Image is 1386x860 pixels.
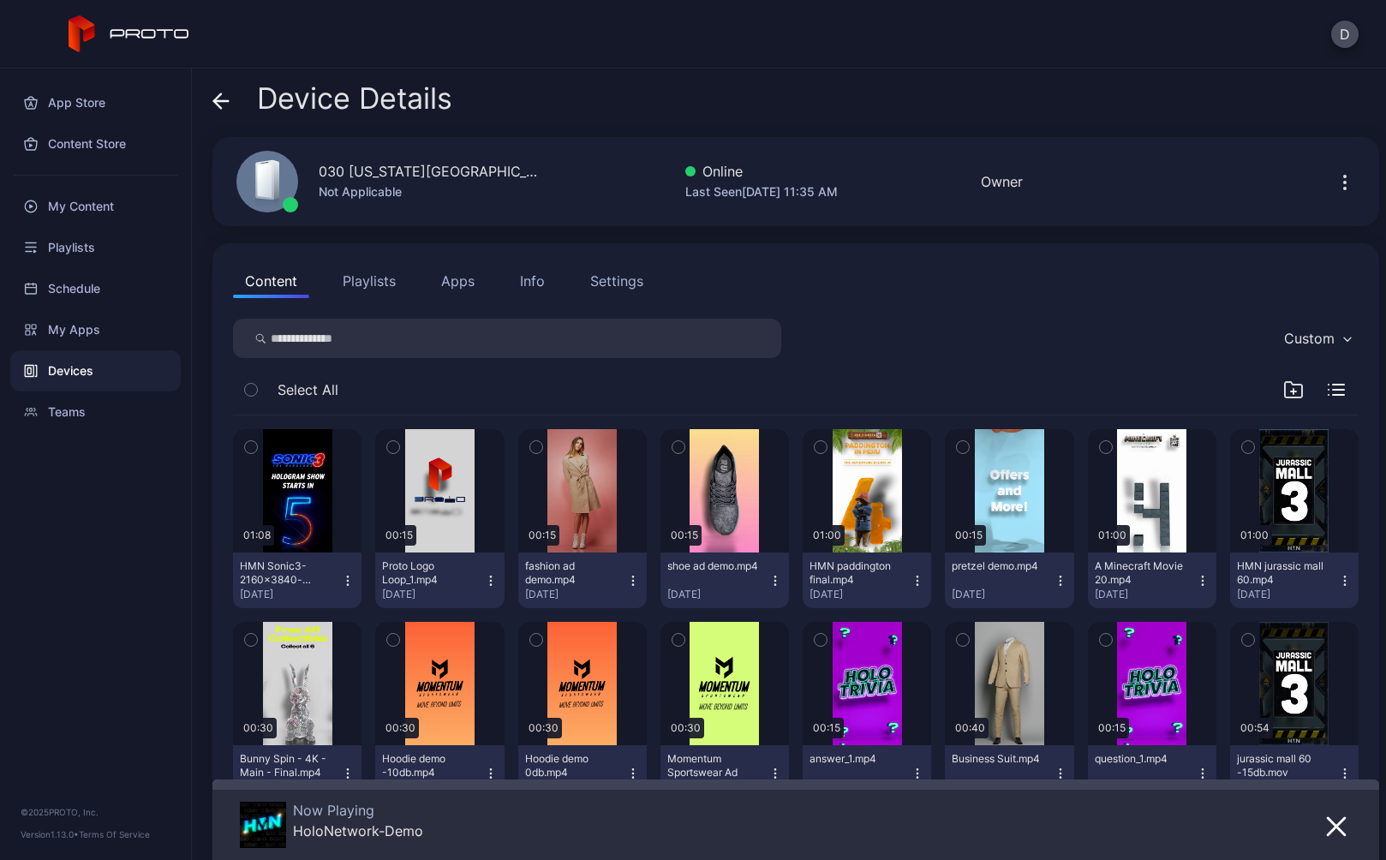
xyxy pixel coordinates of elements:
button: Info [508,264,557,298]
button: A Minecraft Movie 20.mp4[DATE] [1088,552,1216,608]
div: Owner [981,171,1023,192]
div: Hoodie demo -10db.mp4 [382,752,476,779]
a: App Store [10,82,181,123]
button: fashion ad demo.mp4[DATE] [518,552,647,608]
button: Content [233,264,309,298]
div: HMN paddington final.mp4 [809,559,904,587]
div: jurassic mall 60 -15db.mov [1237,752,1331,779]
div: Info [520,271,545,291]
button: D [1331,21,1359,48]
div: [DATE] [952,588,1053,601]
div: HMN jurassic mall 60.mp4 [1237,559,1331,587]
button: answer_1.mp4[DATE] [803,745,931,801]
div: [DATE] [1237,588,1338,601]
button: Hoodie demo -10db.mp4[DATE] [375,745,504,801]
div: Proto Logo Loop_1.mp4 [382,559,476,587]
a: My Content [10,186,181,227]
div: Custom [1284,330,1335,347]
button: Momentum Sportswear Ad[DATE] [660,745,789,801]
div: question_1.mp4 [1095,752,1189,766]
button: pretzel demo.mp4[DATE] [945,552,1073,608]
div: [DATE] [809,588,911,601]
button: Bunny Spin - 4K - Main - Final.mp4[DATE] [233,745,361,801]
div: answer_1.mp4 [809,752,904,766]
button: shoe ad demo.mp4[DATE] [660,552,789,608]
div: [DATE] [240,588,341,601]
button: Apps [429,264,487,298]
div: Bunny Spin - 4K - Main - Final.mp4 [240,752,334,779]
div: Momentum Sportswear Ad [667,752,762,779]
div: Now Playing [293,802,423,819]
div: Online [685,161,838,182]
div: A Minecraft Movie 20.mp4 [1095,559,1189,587]
div: © 2025 PROTO, Inc. [21,805,170,819]
div: Not Applicable [319,182,541,202]
span: Select All [278,379,338,400]
div: Hoodie demo 0db.mp4 [525,752,619,779]
a: Playlists [10,227,181,268]
div: 030 [US_STATE][GEOGRAPHIC_DATA] OR [319,161,541,182]
button: Custom [1275,319,1359,358]
div: [DATE] [382,588,483,601]
div: Business Suit.mp4 [952,752,1046,766]
a: Terms Of Service [79,829,150,839]
button: Settings [578,264,655,298]
button: question_1.mp4[DATE] [1088,745,1216,801]
button: HMN Sonic3-2160x3840-v8.mp4[DATE] [233,552,361,608]
button: Business Suit.mp4[DATE] [945,745,1073,801]
div: [DATE] [1095,588,1196,601]
button: HMN jurassic mall 60.mp4[DATE] [1230,552,1359,608]
button: Playlists [331,264,408,298]
button: jurassic mall 60 -15db.mov[DATE] [1230,745,1359,801]
div: HMN Sonic3-2160x3840-v8.mp4 [240,559,334,587]
div: shoe ad demo.mp4 [667,559,762,573]
button: HMN paddington final.mp4[DATE] [803,552,931,608]
div: [DATE] [667,588,768,601]
span: Device Details [257,82,452,115]
div: Last Seen [DATE] 11:35 AM [685,182,838,202]
a: Teams [10,391,181,433]
div: fashion ad demo.mp4 [525,559,619,587]
div: Settings [590,271,643,291]
a: Devices [10,350,181,391]
a: Schedule [10,268,181,309]
a: My Apps [10,309,181,350]
div: [DATE] [525,588,626,601]
span: Version 1.13.0 • [21,829,79,839]
div: HoloNetwork-Demo [293,822,423,839]
a: Content Store [10,123,181,164]
div: pretzel demo.mp4 [952,559,1046,573]
button: Hoodie demo 0db.mp4[DATE] [518,745,647,801]
button: Proto Logo Loop_1.mp4[DATE] [375,552,504,608]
